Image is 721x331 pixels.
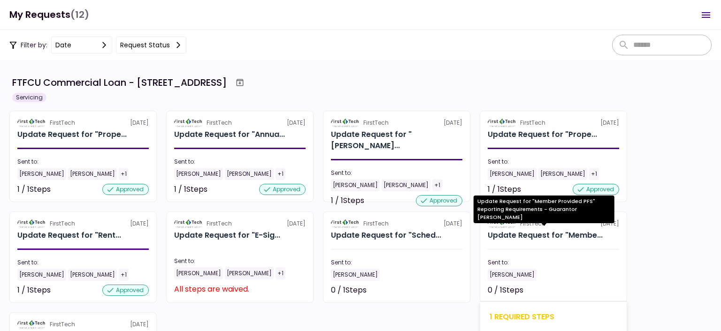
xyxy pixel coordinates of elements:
div: FirstTech [520,119,545,127]
div: FirstTech [50,320,75,329]
div: date [55,40,71,50]
img: Partner logo [331,219,360,228]
img: Partner logo [174,119,203,127]
div: Sent to: [174,257,306,265]
div: 1 / 1 Steps [488,184,521,195]
div: Servicing [12,93,46,102]
div: Update Request for "Member Provided PFS" Reporting Requirements - Guarantor [PERSON_NAME] [474,196,614,223]
div: Update Request for "Annual ERQ" for 700 Saginaw, LLC Reporting Requirements - Office Retail 700-7... [174,129,285,140]
div: [PERSON_NAME] [174,267,223,279]
div: Update Request for "E-Sign Consent" for 700 Saginaw, LLC Reporting Requirements - Borrower 700 Sa... [174,230,280,241]
div: 1 required steps [490,311,617,323]
div: approved [573,184,619,195]
div: approved [416,195,462,206]
div: [PERSON_NAME] [225,168,274,180]
div: 1 / 1 Steps [174,184,207,195]
div: [DATE] [488,119,619,127]
div: approved [102,184,149,195]
div: Sent to: [17,158,149,166]
div: Update Request for "Financial Statement Year to Date" for 700 Saginaw, LLC Reporting Requirements... [331,129,462,151]
div: +1 [119,168,129,180]
div: Filter by: [9,37,186,53]
div: [PERSON_NAME] [17,168,66,180]
div: 0 / 1 Steps [488,285,523,296]
div: [PERSON_NAME] [382,179,430,191]
button: Request status [116,37,186,53]
div: [PERSON_NAME] [68,168,117,180]
div: Update Request for "Rent Roll" for 700 Saginaw, LLC Reporting Requirements - Office Retail 700-73... [17,230,121,241]
div: Not started [263,283,306,294]
div: All steps are waived. [174,283,249,295]
div: [PERSON_NAME] [331,179,380,191]
div: +1 [276,168,285,180]
div: Update Request for "Property Operating Statements - Year to Date" for 700 Saginaw, LLC Reporting ... [17,129,127,140]
div: FirstTech [207,119,232,127]
div: [DATE] [331,219,462,228]
div: [DATE] [174,119,306,127]
div: [DATE] [17,119,149,127]
div: [PERSON_NAME] [488,269,537,281]
div: FirstTech [363,119,389,127]
div: Not started [420,285,462,296]
div: 0 / 1 Steps [331,285,367,296]
div: FirstTech [207,219,232,228]
div: Update Request for "Property Operating Statements- Year End" for 700 Saginaw, LLC Reporting Requi... [488,129,597,140]
div: [DATE] [17,219,149,228]
div: [DATE] [174,219,306,228]
div: [DATE] [17,320,149,329]
div: Update Request for "Member Provided PFS" Reporting Requirements - Guarantor Kateryna Kay [488,230,603,241]
div: FTFCU Commercial Loan - [STREET_ADDRESS] [12,75,227,90]
div: +1 [119,269,129,281]
button: Open menu [695,4,717,26]
img: Partner logo [488,119,516,127]
img: Partner logo [17,219,46,228]
div: +1 [589,168,599,180]
div: [PERSON_NAME] [174,168,223,180]
div: Sent to: [331,169,462,177]
img: Partner logo [174,219,203,228]
div: Sent to: [331,258,462,267]
img: Partner logo [17,119,46,127]
div: approved [102,285,149,296]
h1: My Requests [9,5,89,24]
div: Update Request for "Schedule of Real Estate Ownership (SREO)" Reporting Requirements - Guarantor ... [331,230,441,241]
div: approved [259,184,306,195]
img: Partner logo [331,119,360,127]
div: Not started [577,285,619,296]
div: [PERSON_NAME] [331,269,380,281]
div: Sent to: [488,158,619,166]
div: Sent to: [174,158,306,166]
img: Partner logo [17,320,46,329]
div: FirstTech [363,219,389,228]
button: Archive workflow [231,74,248,91]
div: FirstTech [50,119,75,127]
div: Sent to: [17,258,149,267]
div: [PERSON_NAME] [225,267,274,279]
div: 1 / 1 Steps [17,184,51,195]
div: [PERSON_NAME] [538,168,587,180]
div: Sent to: [488,258,619,267]
div: +1 [432,179,442,191]
div: [PERSON_NAME] [488,168,537,180]
div: 1 / 1 Steps [331,195,364,206]
span: (12) [70,5,89,24]
div: FirstTech [50,219,75,228]
div: [PERSON_NAME] [17,269,66,281]
div: [DATE] [331,119,462,127]
div: [PERSON_NAME] [68,269,117,281]
button: date [51,37,112,53]
div: 1 / 1 Steps [17,285,51,296]
div: +1 [276,267,285,279]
